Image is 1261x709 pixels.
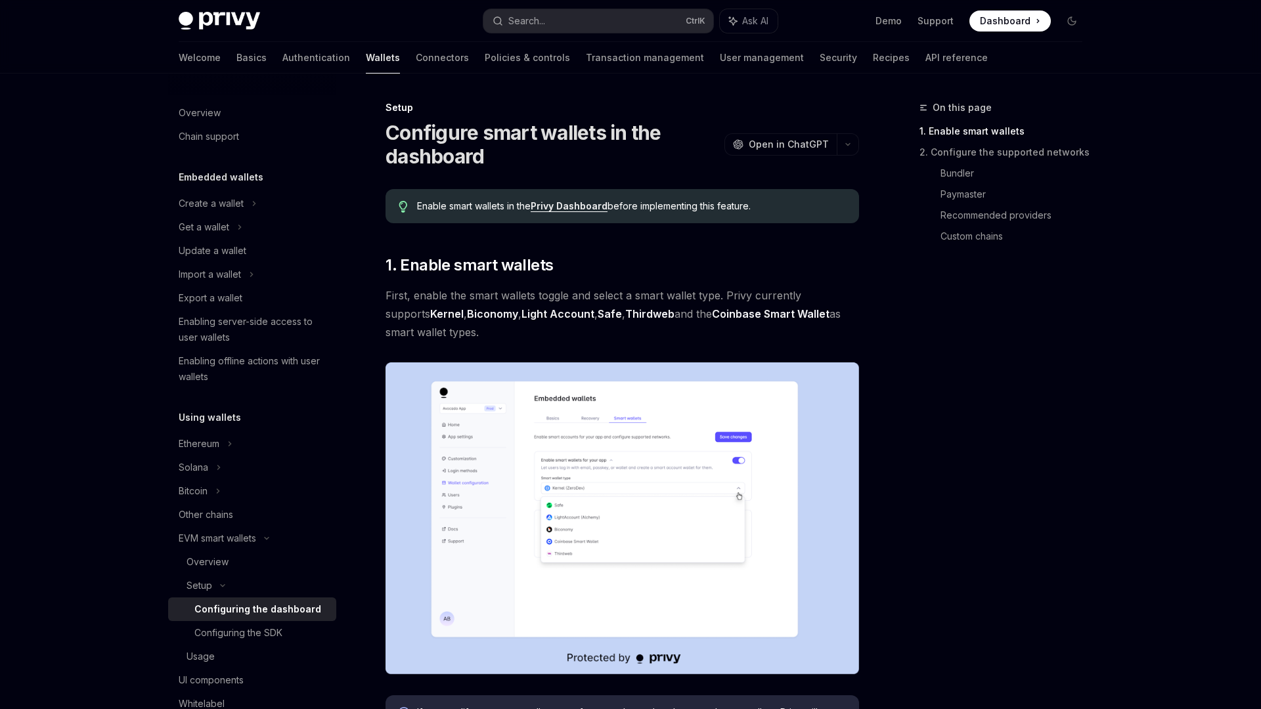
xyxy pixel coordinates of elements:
[485,42,570,74] a: Policies & controls
[179,169,263,185] h5: Embedded wallets
[749,138,829,151] span: Open in ChatGPT
[720,9,778,33] button: Ask AI
[179,290,242,306] div: Export a wallet
[521,307,594,321] a: Light Account
[168,349,336,389] a: Enabling offline actions with user wallets
[940,205,1093,226] a: Recommended providers
[366,42,400,74] a: Wallets
[168,550,336,574] a: Overview
[712,307,830,321] a: Coinbase Smart Wallet
[179,353,328,385] div: Enabling offline actions with user wallets
[168,286,336,310] a: Export a wallet
[168,645,336,668] a: Usage
[416,42,469,74] a: Connectors
[625,307,675,321] a: Thirdweb
[430,307,464,321] a: Kernel
[194,625,282,641] div: Configuring the SDK
[179,42,221,74] a: Welcome
[980,14,1030,28] span: Dashboard
[386,255,553,276] span: 1. Enable smart wallets
[179,196,244,211] div: Create a wallet
[742,14,768,28] span: Ask AI
[969,11,1051,32] a: Dashboard
[168,597,336,621] a: Configuring the dashboard
[399,201,408,213] svg: Tip
[168,101,336,125] a: Overview
[187,578,212,593] div: Setup
[179,129,239,144] div: Chain support
[187,554,229,570] div: Overview
[179,436,219,452] div: Ethereum
[179,507,233,523] div: Other chains
[940,163,1093,184] a: Bundler
[179,243,246,259] div: Update a wallet
[194,601,321,617] div: Configuring the dashboard
[417,200,846,213] span: Enable smart wallets in the before implementing this feature.
[531,200,608,212] a: Privy Dashboard
[236,42,267,74] a: Basics
[168,503,336,526] a: Other chains
[386,362,859,674] img: Sample enable smart wallets
[179,12,260,30] img: dark logo
[179,672,244,688] div: UI components
[179,483,208,499] div: Bitcoin
[720,42,804,74] a: User management
[386,121,719,168] h1: Configure smart wallets in the dashboard
[168,621,336,645] a: Configuring the SDK
[467,307,518,321] a: Biconomy
[179,219,229,235] div: Get a wallet
[179,267,241,282] div: Import a wallet
[940,226,1093,247] a: Custom chains
[168,668,336,692] a: UI components
[919,121,1093,142] a: 1. Enable smart wallets
[686,16,705,26] span: Ctrl K
[179,410,241,425] h5: Using wallets
[179,105,221,121] div: Overview
[483,9,713,33] button: Search...CtrlK
[187,649,215,664] div: Usage
[508,13,545,29] div: Search...
[168,310,336,349] a: Enabling server-side access to user wallets
[1061,11,1082,32] button: Toggle dark mode
[168,239,336,263] a: Update a wallet
[386,286,859,341] span: First, enable the smart wallets toggle and select a smart wallet type. Privy currently supports ,...
[933,100,992,116] span: On this page
[918,14,954,28] a: Support
[168,125,336,148] a: Chain support
[724,133,837,156] button: Open in ChatGPT
[586,42,704,74] a: Transaction management
[940,184,1093,205] a: Paymaster
[820,42,857,74] a: Security
[919,142,1093,163] a: 2. Configure the supported networks
[179,314,328,345] div: Enabling server-side access to user wallets
[282,42,350,74] a: Authentication
[875,14,902,28] a: Demo
[598,307,622,321] a: Safe
[179,530,256,546] div: EVM smart wallets
[873,42,910,74] a: Recipes
[179,460,208,475] div: Solana
[386,101,859,114] div: Setup
[925,42,988,74] a: API reference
